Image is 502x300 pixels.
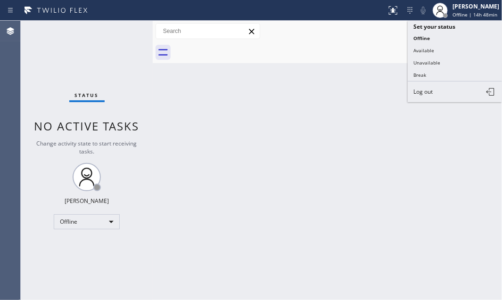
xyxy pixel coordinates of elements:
[65,197,109,205] div: [PERSON_NAME]
[34,118,140,134] span: No active tasks
[54,214,120,229] div: Offline
[75,92,99,98] span: Status
[37,139,137,155] span: Change activity state to start receiving tasks.
[453,2,499,10] div: [PERSON_NAME]
[417,4,430,17] button: Mute
[156,24,260,39] input: Search
[453,11,497,18] span: Offline | 14h 48min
